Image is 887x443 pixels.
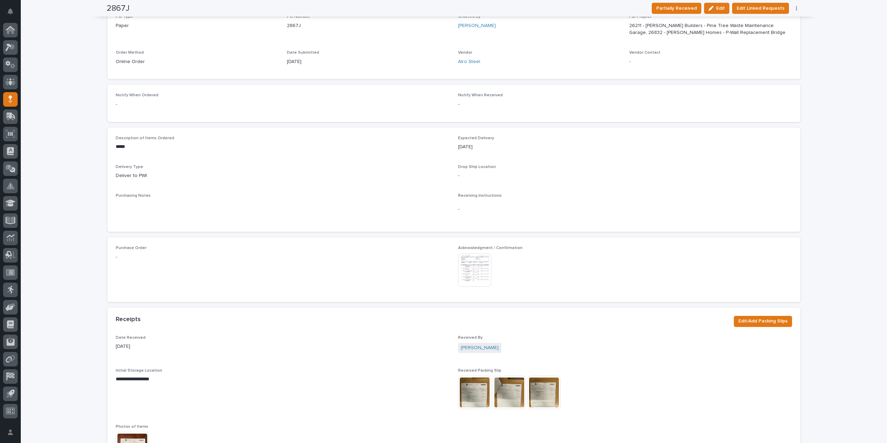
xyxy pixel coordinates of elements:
[116,15,133,19] span: PO Type
[287,22,450,29] p: 2867J
[737,4,784,12] span: Edit Linked Requests
[287,15,310,19] span: PO Number
[461,344,499,352] a: [PERSON_NAME]
[458,101,792,108] p: -
[458,369,501,373] span: Received Packing Slip
[458,165,496,169] span: Drop Ship Location
[116,369,162,373] span: Initial Storage Location
[458,136,494,140] span: Expected Delivery
[116,194,151,198] span: Purchasing Notes
[116,22,279,29] p: Paper
[738,317,788,325] span: Edit/Add Packing Slips
[116,246,147,250] span: Purchase Order
[287,58,450,65] p: [DATE]
[458,51,472,55] span: Vendor
[656,4,697,12] span: Partially Received
[458,93,503,97] span: Notify When Received
[629,15,651,19] span: For Project
[287,51,319,55] span: Date Submitted
[734,316,792,327] button: Edit/Add Packing Slips
[116,136,174,140] span: Description of Items Ordered
[116,93,158,97] span: Notify When Ordered
[116,58,279,65] p: Online Order
[116,101,450,108] p: -
[107,3,130,14] h2: 2867J
[732,3,789,14] button: Edit Linked Requests
[458,15,481,19] span: Ordered By
[458,206,792,213] p: -
[116,254,450,261] p: -
[116,165,143,169] span: Delivery Type
[458,246,522,250] span: Acknowledgment / Confirmation
[3,4,18,19] button: Notifications
[629,51,660,55] span: Vendor Contact
[629,22,792,37] p: 26211 - [PERSON_NAME] Builders - Pine Tree Waste Maintenance Garage, 26832 - [PERSON_NAME] Homes ...
[458,172,792,179] p: -
[458,58,480,65] a: Alro Steel
[116,316,141,324] h2: Receipts
[458,194,502,198] span: Receiving Instructions
[9,8,18,19] div: Notifications
[458,336,483,340] span: Received By
[116,343,450,350] p: [DATE]
[629,58,792,65] p: -
[458,143,792,151] p: [DATE]
[116,336,146,340] span: Date Received
[116,172,450,179] p: Deliver to PWI
[458,22,496,29] a: [PERSON_NAME]
[716,5,725,11] span: Edit
[116,51,144,55] span: Order Method
[116,425,148,429] span: Photos of Items
[704,3,729,14] button: Edit
[652,3,701,14] button: Partially Received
